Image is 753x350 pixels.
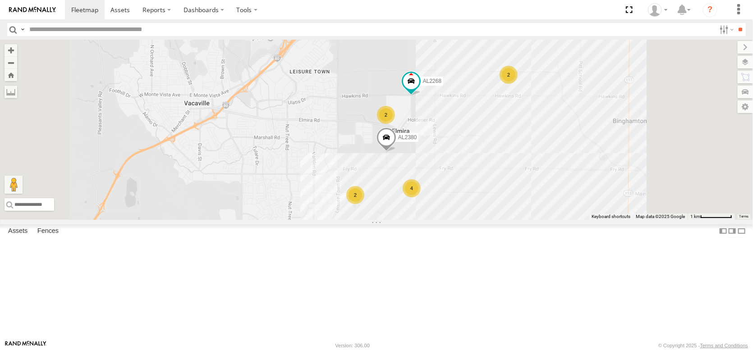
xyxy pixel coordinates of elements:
[5,86,17,98] label: Measure
[700,343,748,348] a: Terms and Conditions
[738,100,753,113] label: Map Settings
[9,7,56,13] img: rand-logo.svg
[592,214,630,220] button: Keyboard shortcuts
[658,343,748,348] div: © Copyright 2025 -
[19,23,26,36] label: Search Query
[403,179,421,197] div: 4
[690,214,700,219] span: 1 km
[335,343,370,348] div: Version: 306.00
[423,78,441,84] span: AL2268
[716,23,735,36] label: Search Filter Options
[5,69,17,81] button: Zoom Home
[398,134,417,141] span: AL2380
[719,224,728,237] label: Dock Summary Table to the Left
[5,44,17,56] button: Zoom in
[500,66,518,84] div: 2
[728,224,737,237] label: Dock Summary Table to the Right
[346,186,364,204] div: 2
[636,214,685,219] span: Map data ©2025 Google
[739,215,749,218] a: Terms (opens in new tab)
[5,56,17,69] button: Zoom out
[688,214,735,220] button: Map Scale: 1 km per 67 pixels
[33,225,63,237] label: Fences
[645,3,671,17] div: Dennis Braga
[5,341,46,350] a: Visit our Website
[737,224,746,237] label: Hide Summary Table
[4,225,32,237] label: Assets
[5,176,23,194] button: Drag Pegman onto the map to open Street View
[377,106,395,124] div: 2
[703,3,717,17] i: ?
